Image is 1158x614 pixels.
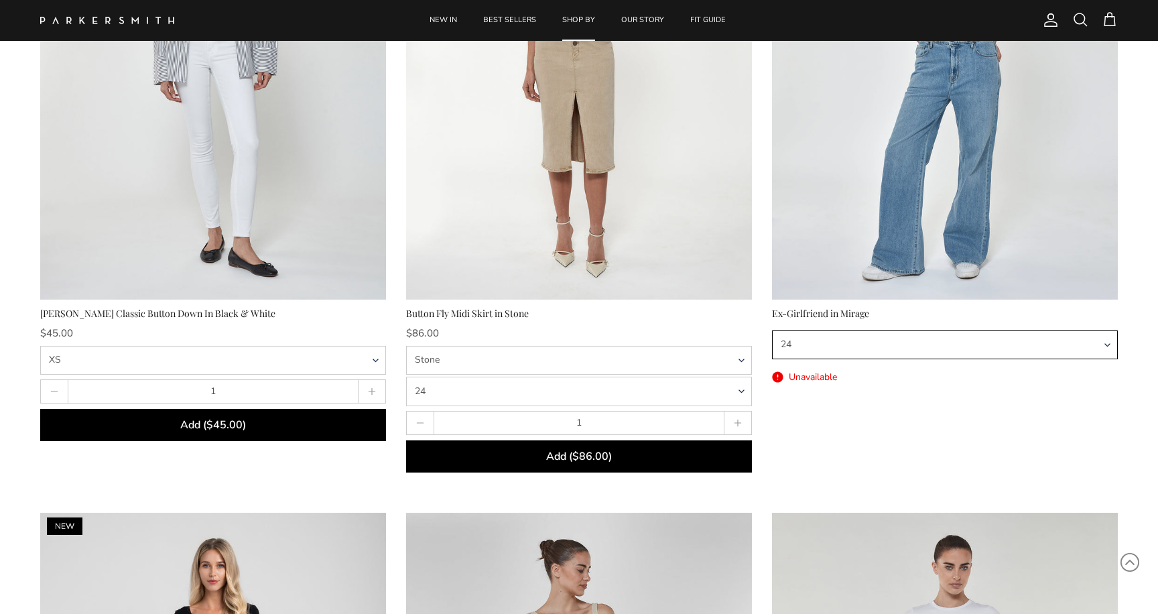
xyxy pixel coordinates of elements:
[40,306,386,321] div: [PERSON_NAME] Classic Button Down In Black & White
[772,306,1118,321] div: Ex-Girlfriend in Mirage
[40,17,174,24] img: Parker Smith
[406,306,752,321] div: Button Fly Midi Skirt in Stone
[1120,552,1140,572] svg: Scroll to Top
[1037,12,1059,28] a: Account
[406,306,752,473] a: Button Fly Midi Skirt in Stone
[772,306,1118,384] a: Ex-Girlfriend in Mirage
[40,306,386,441] a: [PERSON_NAME] Classic Button Down In Black & White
